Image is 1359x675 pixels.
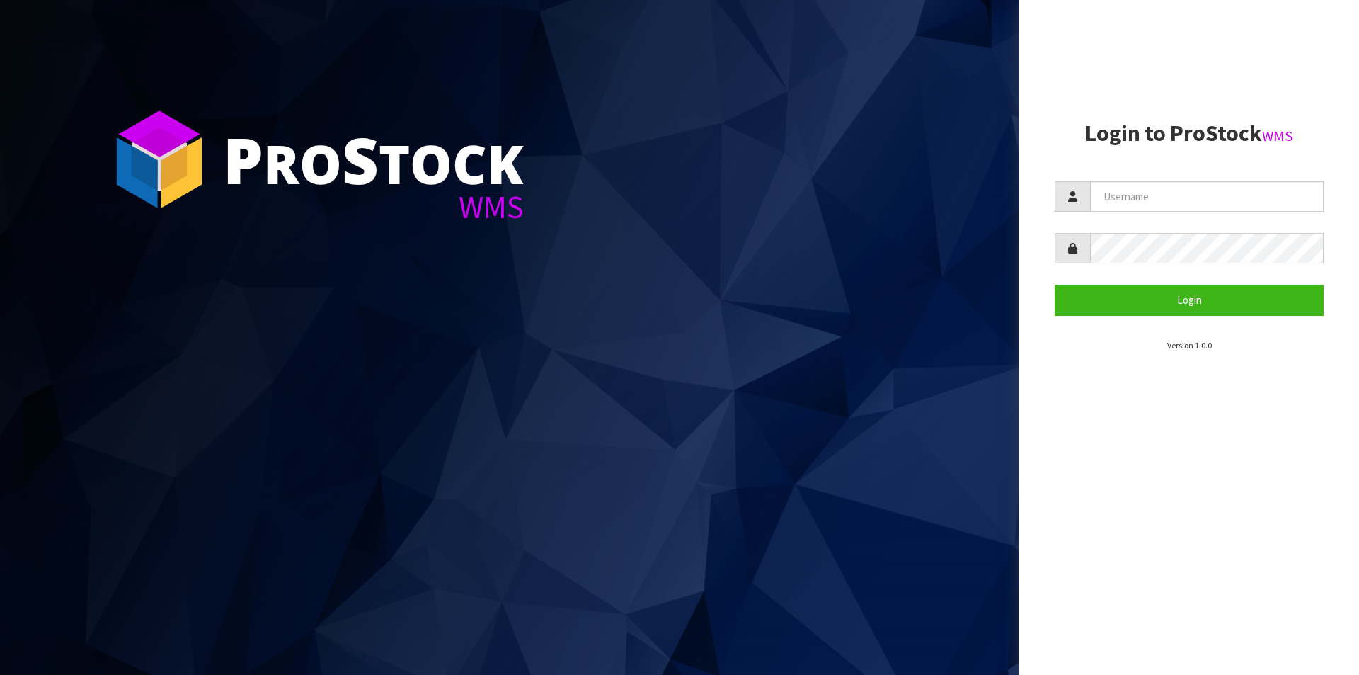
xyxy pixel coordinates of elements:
span: P [223,116,263,203]
div: WMS [223,191,524,223]
input: Username [1090,181,1324,212]
div: ro tock [223,127,524,191]
h2: Login to ProStock [1055,121,1324,146]
small: Version 1.0.0 [1167,340,1212,351]
button: Login [1055,285,1324,315]
img: ProStock Cube [106,106,212,212]
span: S [342,116,379,203]
small: WMS [1262,127,1293,145]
